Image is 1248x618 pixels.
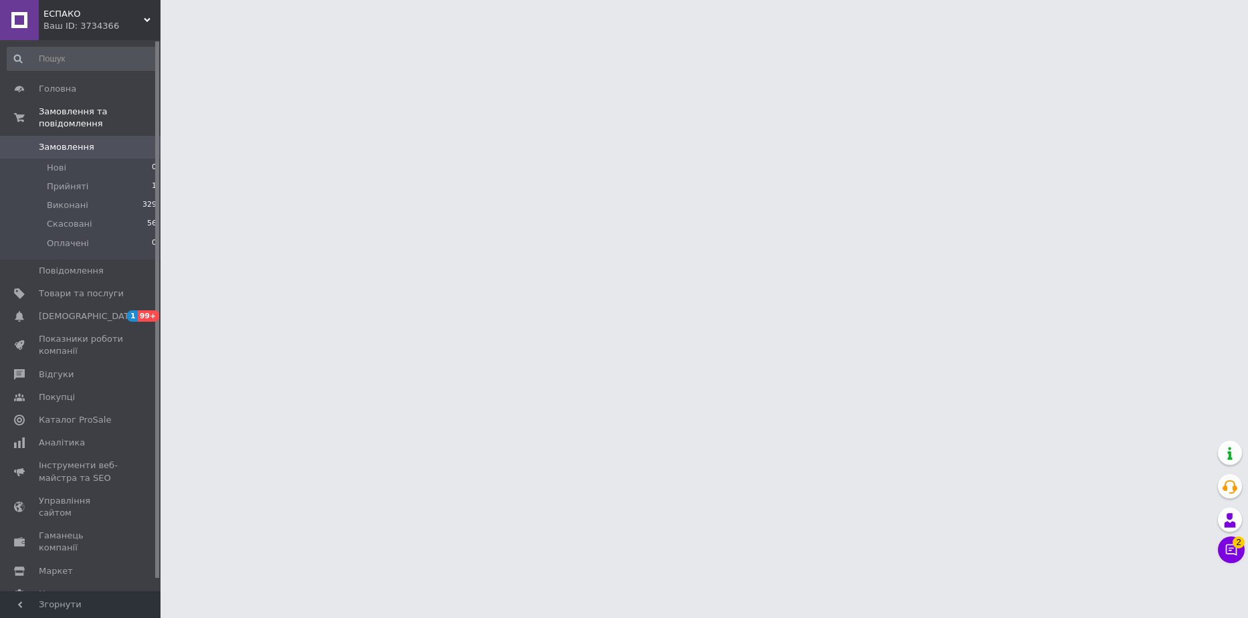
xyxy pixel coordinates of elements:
span: ЕСПАКО [43,8,144,20]
span: Покупці [39,391,75,403]
span: Повідомлення [39,265,104,277]
span: 1 [152,181,157,193]
span: 0 [152,162,157,174]
span: Виконані [47,199,88,211]
span: Аналітика [39,437,85,449]
span: Головна [39,83,76,95]
span: Замовлення та повідомлення [39,106,161,130]
button: Чат з покупцем2 [1218,536,1245,563]
span: 0 [152,237,157,249]
span: 329 [142,199,157,211]
span: 1 [127,310,138,322]
span: 99+ [138,310,160,322]
div: Ваш ID: 3734366 [43,20,161,32]
span: Замовлення [39,141,94,153]
span: Маркет [39,565,73,577]
span: Показники роботи компанії [39,333,124,357]
span: Товари та послуги [39,288,124,300]
span: Управління сайтом [39,495,124,519]
span: Оплачені [47,237,89,249]
span: Каталог ProSale [39,414,111,426]
span: Відгуки [39,369,74,381]
span: 2 [1233,532,1245,544]
span: Гаманець компанії [39,530,124,554]
span: Налаштування [39,588,107,600]
span: Прийняті [47,181,88,193]
span: Скасовані [47,218,92,230]
span: [DEMOGRAPHIC_DATA] [39,310,138,322]
span: Нові [47,162,66,174]
span: Інструменти веб-майстра та SEO [39,459,124,484]
span: 56 [147,218,157,230]
input: Пошук [7,47,158,71]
